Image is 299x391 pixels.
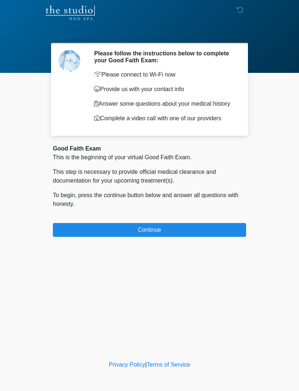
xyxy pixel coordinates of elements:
a: | [145,361,147,368]
p: Please connect to Wi-Fi now [94,70,235,79]
h1: ‎ ‎ [47,26,252,40]
h2: Please follow the instructions below to complete your Good Faith Exam: [94,50,235,64]
p: Complete a video call with one of our providers [94,114,235,123]
a: Privacy Policy [109,361,145,368]
a: Terms of Service [147,361,190,368]
p: Answer some questions about your medical history [94,99,235,108]
button: Continue [53,223,246,237]
p: This is the beginning of your virtual Good Faith Exam. [53,153,246,162]
p: To begin, press the continue button below and answer all questions with honesty. [53,191,246,208]
p: This step is necessary to provide official medical clearance and documentation for your upcoming ... [53,168,246,185]
div: Good Faith Exam [53,144,246,153]
img: Agent Avatar [58,50,80,72]
p: Provide us with your contact info [94,85,235,94]
img: The Studio Med Spa Logo [46,5,95,20]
